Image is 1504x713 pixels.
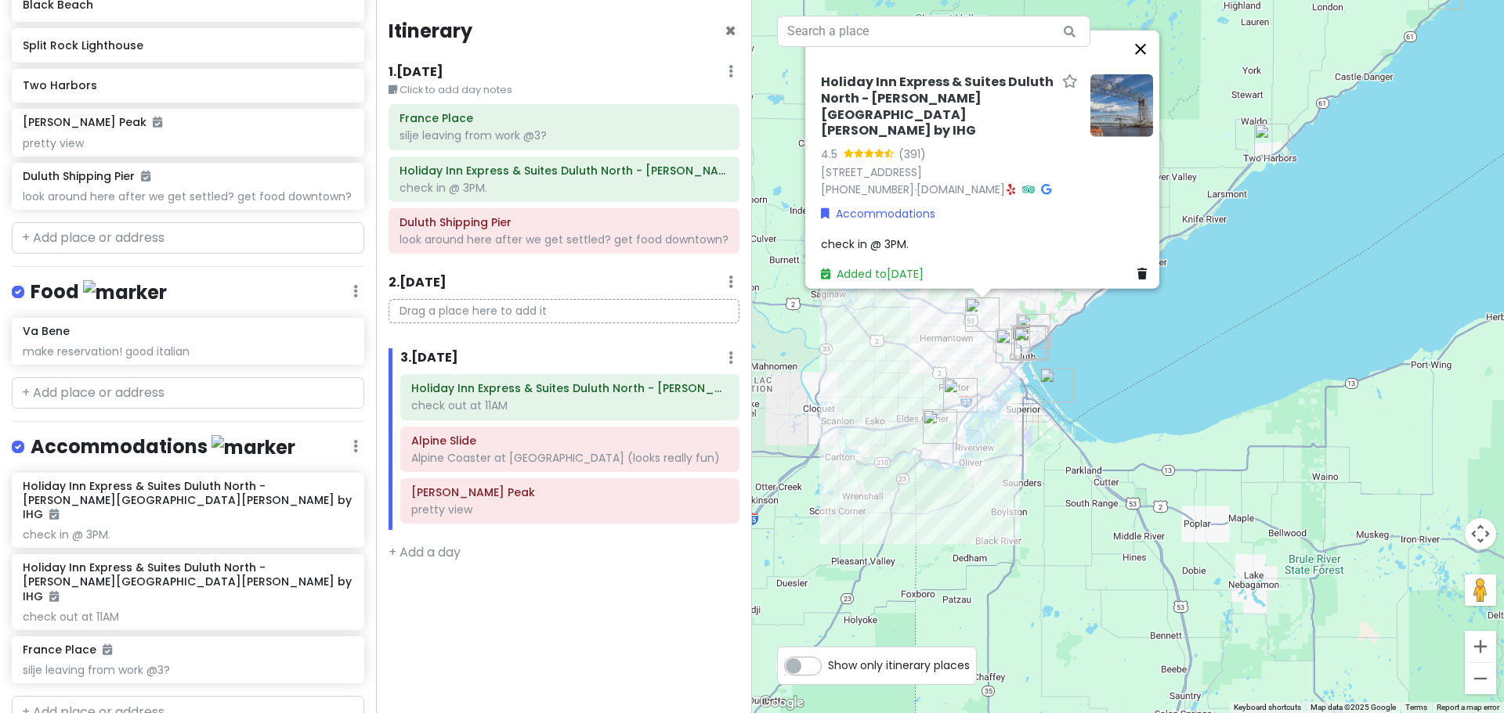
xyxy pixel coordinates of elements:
div: (391) [898,145,926,162]
img: marker [211,435,295,459]
input: Search a place [777,16,1090,47]
h6: Holiday Inn Express & Suites Duluth North - Miller Hill by IHG [399,164,728,178]
span: Show only itinerary places [828,657,970,674]
div: pretty view [23,136,352,150]
h6: Va Bene [23,324,70,338]
h4: Food [31,279,167,305]
h6: 1 . [DATE] [389,64,443,81]
div: silje leaving from work @3? [399,128,728,142]
div: Alpine Slide [943,378,978,412]
h6: 2 . [DATE] [389,275,446,291]
div: Park Point Beach [1039,368,1074,402]
i: Google Maps [1041,184,1051,195]
input: + Add place or address [12,222,364,254]
h6: Holiday Inn Express & Suites Duluth North - [PERSON_NAME][GEOGRAPHIC_DATA][PERSON_NAME] by IHG [23,479,352,522]
small: Click to add day notes [389,82,739,98]
h6: Ely's Peak [411,485,728,499]
span: Map data ©2025 Google [1311,703,1396,711]
h6: France Place [23,643,112,657]
a: [PHONE_NUMBER] [821,182,914,197]
p: Drag a place here to add it [389,299,739,323]
div: Enger Tower [996,329,1030,363]
div: Ely's Peak [923,409,957,444]
a: Added to[DATE] [821,265,924,281]
div: Va Bene [1016,314,1050,348]
i: Tripadvisor [1022,184,1035,195]
div: make reservation! good italian [23,344,352,358]
button: Zoom out [1465,663,1496,694]
h6: [PERSON_NAME] Peak [23,115,162,129]
button: Keyboard shortcuts [1234,702,1301,713]
h4: Accommodations [31,434,295,460]
h6: Split Rock Lighthouse [23,38,352,52]
div: check in @ 3PM. [23,528,352,542]
h6: Holiday Inn Express & Suites Duluth North - [PERSON_NAME][GEOGRAPHIC_DATA][PERSON_NAME] by IHG [23,560,352,603]
a: + Add a day [389,543,461,561]
div: 4.5 [821,145,844,162]
a: Terms [1405,703,1427,711]
i: Added to itinerary [141,171,150,182]
span: check in @ 3PM. [821,236,909,251]
div: pretty view [411,502,728,517]
h6: Holiday Inn Express & Suites Duluth North - Miller Hill by IHG [411,381,728,395]
button: Close [1122,30,1159,67]
i: Added to itinerary [49,591,59,602]
div: · · [821,74,1078,198]
i: Added to itinerary [103,644,112,655]
button: Zoom in [1465,631,1496,662]
h6: Duluth Shipping Pier [399,215,728,229]
div: Two Harbors [1254,124,1289,158]
h6: Alpine Slide [411,434,728,448]
h4: Itinerary [389,19,472,43]
div: check out at 11AM [411,398,728,412]
div: look around here after we get settled? get food downtown? [399,232,728,247]
h6: Duluth Shipping Pier [23,169,150,183]
a: Star place [1062,74,1078,90]
div: Alpine Coaster at [GEOGRAPHIC_DATA] (looks really fun) [411,451,728,465]
div: check in @ 3PM. [399,181,728,195]
a: Open this area in Google Maps (opens a new window) [756,693,808,713]
img: marker [83,280,167,304]
div: look around here after we get settled? get food downtown? [23,189,352,203]
button: Drag Pegman onto the map to open Street View [1465,574,1496,606]
input: + Add place or address [12,377,364,409]
a: Report a map error [1437,703,1499,711]
h6: France Place [399,111,728,125]
a: Accommodations [821,204,935,221]
img: Google [756,693,808,713]
h6: 3 . [DATE] [400,350,458,366]
div: check out at 11AM [23,610,352,624]
a: Delete place [1137,265,1153,282]
img: Picture of the place [1090,74,1153,136]
h6: Holiday Inn Express & Suites Duluth North - [PERSON_NAME][GEOGRAPHIC_DATA][PERSON_NAME] by IHG [821,74,1056,139]
a: [DOMAIN_NAME] [916,182,1005,197]
a: [STREET_ADDRESS] [821,164,922,179]
span: Close itinerary [725,18,736,44]
button: Close [725,22,736,41]
div: Duluth Shipping Pier [1014,326,1049,360]
div: Aerial Lift Bridge [1014,326,1048,361]
h6: Two Harbors [23,78,352,92]
i: Added to itinerary [49,509,59,520]
i: Added to itinerary [153,117,162,128]
button: Map camera controls [1465,518,1496,549]
div: silje leaving from work @3? [23,663,352,677]
div: Holiday Inn Express & Suites Duluth North - Miller Hill by IHG [965,297,1000,332]
div: Vista Fleet [1011,325,1046,359]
